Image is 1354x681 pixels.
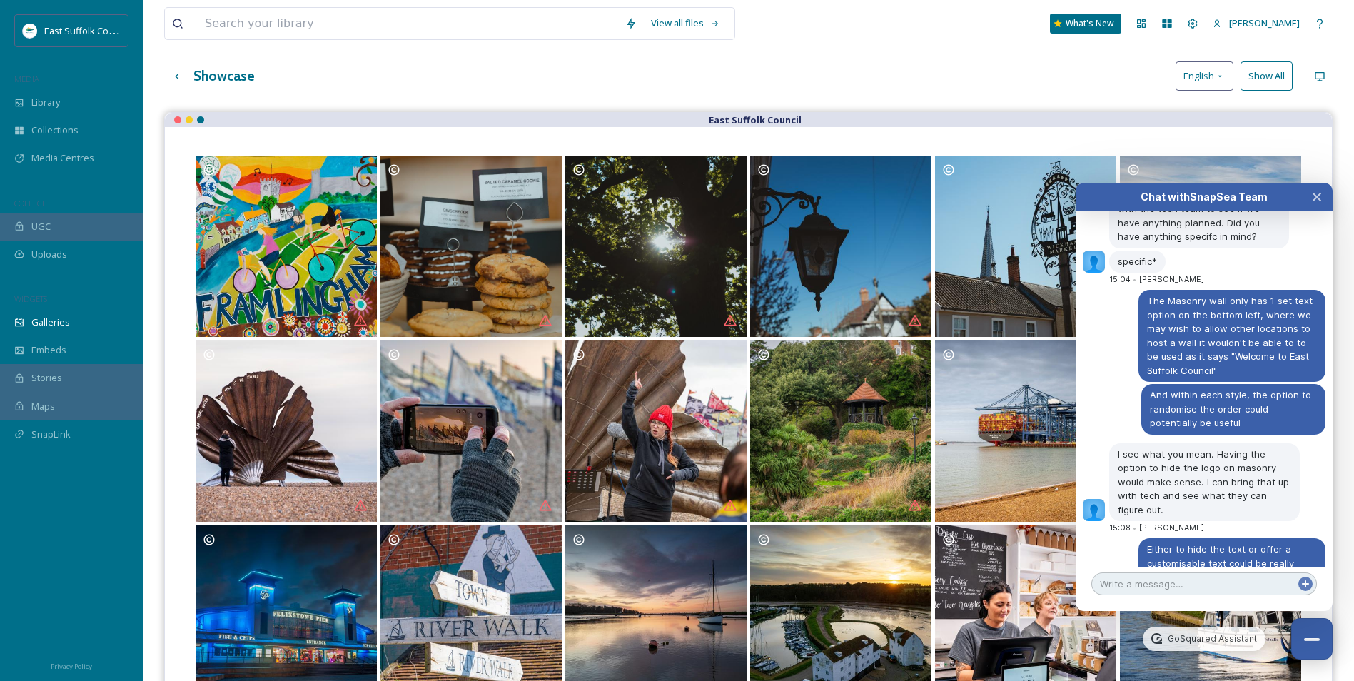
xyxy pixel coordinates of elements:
[1050,14,1121,34] a: What's New
[709,113,802,126] strong: East Suffolk Council
[31,96,60,109] span: Library
[644,9,727,37] a: View all files
[1147,543,1297,582] span: Either to hide the text or offer a customisable text could be really good
[193,339,378,524] a: Opens media popup. Media description: Aldeburgh_JamesCrisp_112024 (96).jpg.
[1229,16,1300,29] span: [PERSON_NAME]
[31,400,55,413] span: Maps
[1101,190,1307,204] div: Chat with SnapSea Team
[378,154,563,339] a: Opens media popup. Media description: ext_1748625578.29014_bishybeephoto@gmail.com-Framlingham-09...
[749,339,934,524] a: Opens media popup. Media description: The Seafront Gardens at Felixstowe.
[1183,69,1214,83] span: English
[563,154,748,339] a: Opens media popup. Media description: Wickham Market_Charlotte@bishybeephoto_2025 (230).jpg.
[1150,389,1314,428] span: And within each style, the option to randomise the order could potentially be useful
[31,248,67,261] span: Uploads
[749,154,934,339] a: Opens media popup. Media description: Wickham Market_Charlotte@bishybeephoto_2025 (277).jpg.
[1133,275,1136,284] span: •
[1118,189,1283,243] span: Good question! I can certainly check with the tech team to see if we have anything planned. Did y...
[563,339,748,524] a: Opens media popup. Media description: ext_1746527014.239268_james@crisp-design.co.uk-DSC_3453.jpg.
[1109,275,1213,284] div: 15:04 [PERSON_NAME]
[31,371,62,385] span: Stories
[31,220,51,233] span: UGC
[1109,523,1213,533] div: 15:08 [PERSON_NAME]
[1118,154,1303,339] a: Opens media popup. Media description: Boost your Marketing Presence with SnapSea!.
[23,24,37,38] img: ESC%20Logo.png
[1301,183,1333,211] button: Close Chat
[14,198,45,208] span: COLLECT
[1118,448,1292,515] span: I see what you mean. Having the option to hide the logo on masonry would make sense. I can bring ...
[1083,499,1106,522] img: e44e743d094d5bb62f218781a74dc4d0
[14,74,39,84] span: MEDIA
[1147,295,1315,376] span: The Masonry wall only has 1 set text option on the bottom left, where we may wish to allow other ...
[51,662,92,671] span: Privacy Policy
[31,123,79,137] span: Collections
[934,339,1118,524] a: Opens media popup. Media description: Views of Port of Felixstowe from Landguard Point, Felixstowe .
[31,343,66,357] span: Embeds
[31,428,71,441] span: SnapLink
[193,66,255,86] h3: Showcase
[1241,61,1293,91] button: Show All
[14,293,47,304] span: WIDGETS
[44,24,128,37] span: East Suffolk Council
[1133,523,1136,533] span: •
[31,316,70,329] span: Galleries
[934,154,1118,339] a: Opens media popup. Media description: Wickham Market_Charlotte@bishybeephoto_2025 (13).jpg.
[1118,256,1157,267] span: specific*
[51,657,92,674] a: Privacy Policy
[378,339,563,524] a: Opens media popup. Media description: ext_1746527066.253106_james@crisp-design.co.uk-DSC_0957.jpg.
[198,8,618,39] input: Search your library
[31,151,94,165] span: Media Centres
[1143,627,1265,651] a: GoSquared Assistant
[1083,251,1106,273] img: e44e743d094d5bb62f218781a74dc4d0
[1206,9,1307,37] a: [PERSON_NAME]
[1291,618,1333,660] button: Close Chat
[193,154,378,339] a: Opens media popup. Media description: ext_1748625482.411898_bishybeephoto@gmail.com-Framlingham-0...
